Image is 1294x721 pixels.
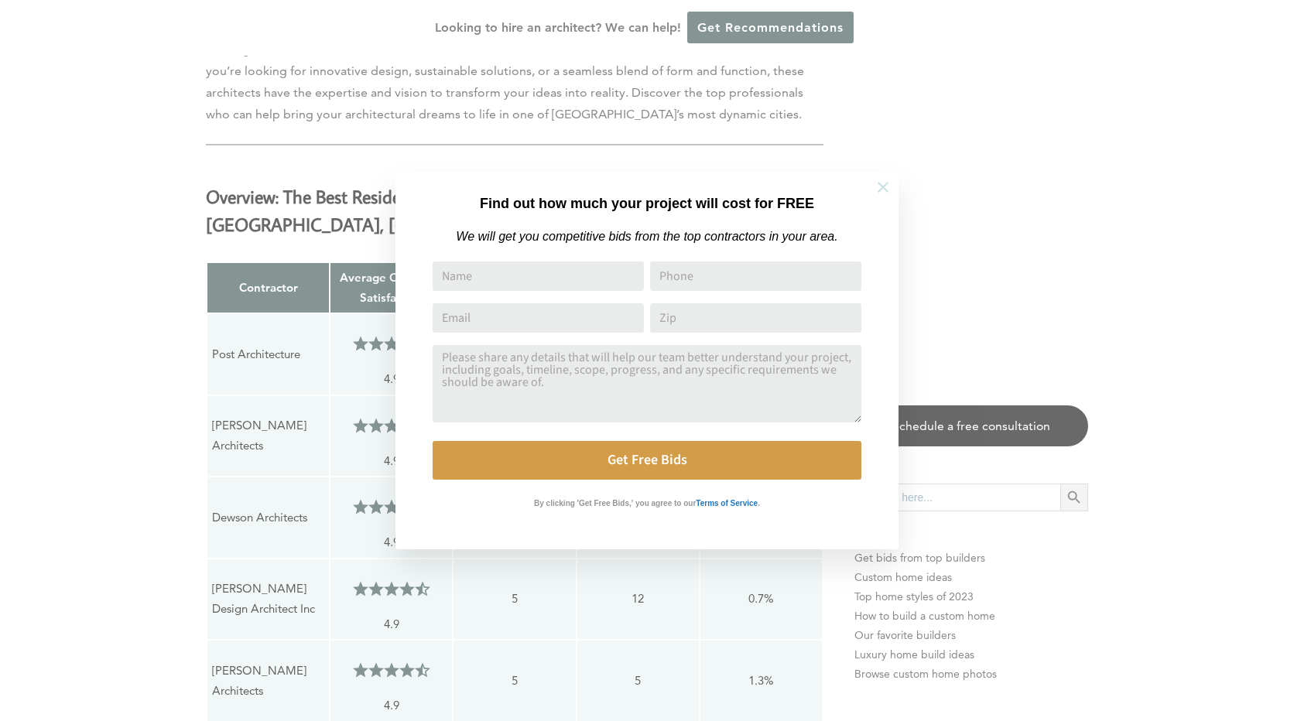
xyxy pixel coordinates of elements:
strong: Terms of Service [696,499,758,507]
strong: By clicking 'Get Free Bids,' you agree to our [534,499,696,507]
input: Name [433,261,644,291]
iframe: Drift Widget Chat Controller [997,610,1275,702]
button: Get Free Bids [433,441,861,480]
input: Phone [650,261,861,291]
a: Terms of Service [696,495,758,508]
input: Zip [650,303,861,333]
button: Close [856,160,910,214]
strong: Find out how much your project will cost for FREE [480,196,814,211]
strong: . [758,499,760,507]
em: We will get you competitive bids from the top contractors in your area. [456,230,837,243]
input: Email Address [433,303,644,333]
textarea: Comment or Message [433,345,861,422]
